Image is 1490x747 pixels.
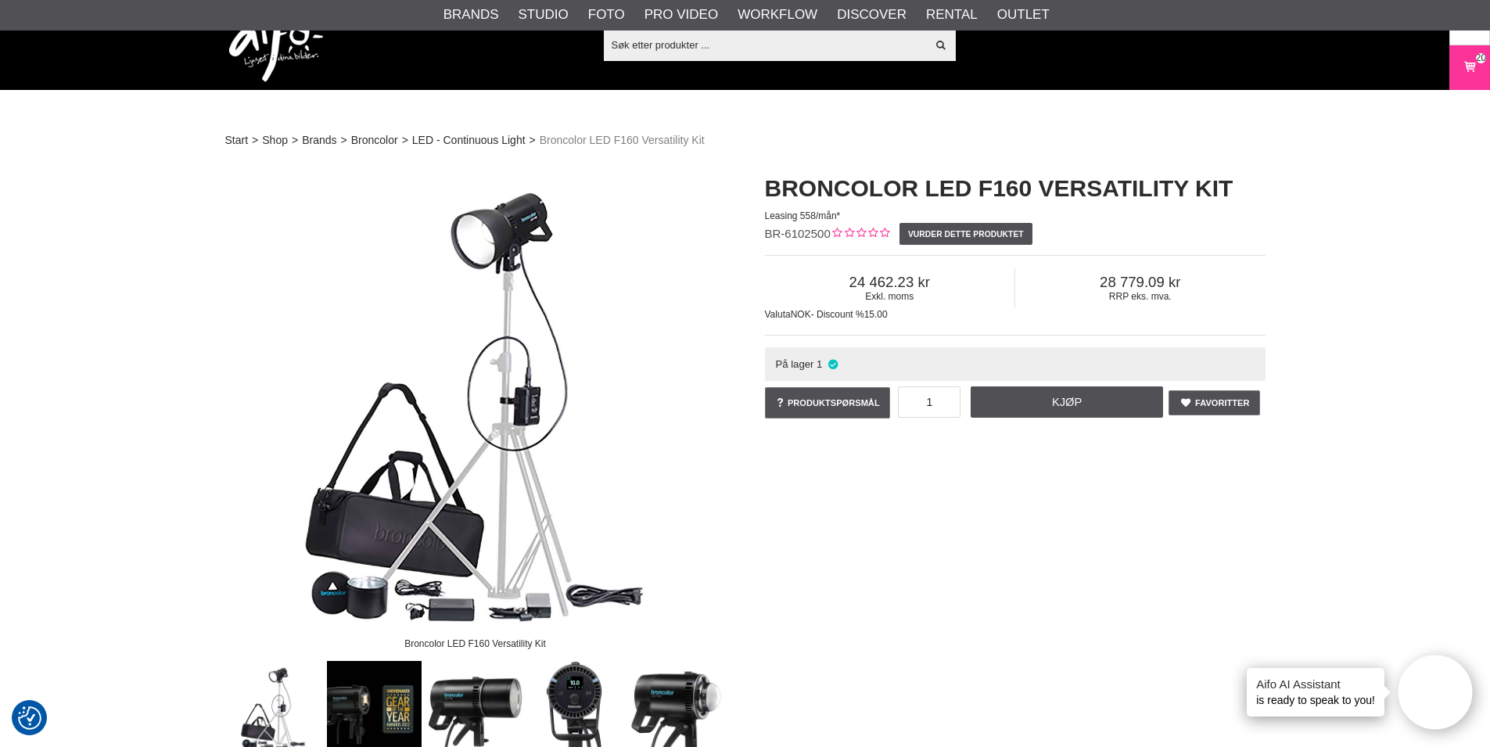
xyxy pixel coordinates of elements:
input: Søk etter produkter ... [604,33,927,56]
img: Revisit consent button [18,706,41,730]
div: Broncolor LED F160 Versatility Kit [391,630,558,657]
span: Valuta [765,309,791,320]
a: LED - Continuous Light [412,132,526,149]
img: Broncolor LED F160 Versatility Kit [225,156,726,657]
span: > [341,132,347,149]
span: > [252,132,258,149]
a: Pro Video [644,5,718,25]
i: På lager [826,358,839,370]
a: Shop [262,132,288,149]
span: Exkl. moms [765,291,1015,302]
span: 24 462.23 [765,274,1015,291]
h4: Aifo AI Assistant [1256,676,1375,692]
span: 20 [1476,51,1486,65]
img: logo.png [229,12,323,82]
div: is ready to speak to you! [1247,668,1384,716]
a: Workflow [738,5,817,25]
a: Favoritter [1169,390,1261,415]
a: Vurder dette produktet [899,223,1032,245]
span: > [292,132,298,149]
a: Brands [302,132,336,149]
span: 1 [817,358,822,370]
a: Broncolor [351,132,398,149]
a: Start [225,132,249,149]
span: RRP eks. mva. [1015,291,1266,302]
span: På lager [775,358,813,370]
h1: Broncolor LED F160 Versatility Kit [765,172,1266,205]
span: Leasing 558/mån* [765,210,841,221]
a: Brands [443,5,499,25]
span: > [530,132,536,149]
span: BR-6102500 [765,227,831,240]
a: Studio [519,5,569,25]
a: Produktspørsmål [765,387,891,418]
span: 28 779.09 [1015,274,1266,291]
a: Discover [837,5,907,25]
span: 15.00 [864,309,888,320]
a: 20 [1450,49,1489,86]
div: Kundevurdering: 0 [831,226,889,242]
span: Broncolor LED F160 Versatility Kit [540,132,705,149]
span: > [402,132,408,149]
a: Outlet [997,5,1050,25]
span: - Discount % [811,309,864,320]
a: Rental [926,5,978,25]
a: Foto [588,5,625,25]
a: Kjøp [971,386,1163,418]
button: Samtykkepreferanser [18,704,41,732]
span: NOK [791,309,811,320]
